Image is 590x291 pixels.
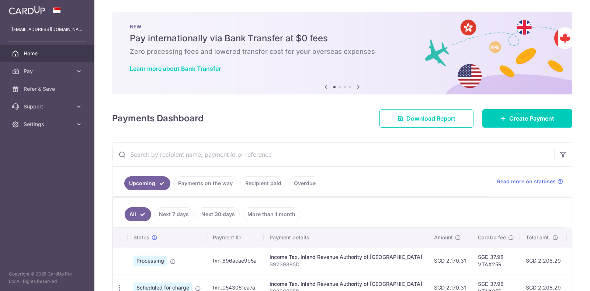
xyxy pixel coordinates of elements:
span: Amount [434,234,453,241]
div: Income Tax. Inland Revenue Authority of [GEOGRAPHIC_DATA] [270,253,422,261]
a: Create Payment [482,109,572,128]
span: Create Payment [509,114,554,123]
img: CardUp [9,6,45,15]
span: Home [24,50,72,57]
a: Learn more about Bank Transfer [130,65,221,72]
a: Recipient paid [240,176,286,190]
h5: Pay internationally via Bank Transfer at $0 fees [130,32,555,44]
span: Total amt. [526,234,550,241]
div: Income Tax. Inland Revenue Authority of [GEOGRAPHIC_DATA] [270,280,422,288]
span: Download Report [406,114,455,123]
a: Overdue [289,176,320,190]
p: NEW [130,24,555,30]
td: SGD 37.98 VTAX25R [472,247,520,274]
span: CardUp fee [478,234,506,241]
iframe: Opens a widget where you can find more information [543,269,583,287]
h6: Zero processing fees and lowered transfer cost for your overseas expenses [130,47,555,56]
img: Bank transfer banner [112,12,572,94]
span: Support [24,103,72,110]
a: Download Report [379,109,473,128]
td: txn_896acae9b5a [207,247,264,274]
p: S9239885D [270,261,422,268]
a: More than 1 month [243,207,300,221]
p: [EMAIL_ADDRESS][DOMAIN_NAME] [12,26,83,33]
a: Read more on statuses [497,178,563,185]
h4: Payments Dashboard [112,112,204,125]
span: Pay [24,67,72,75]
th: Payment details [264,228,428,247]
span: Settings [24,121,72,128]
a: All [125,207,151,221]
a: Upcoming [124,176,170,190]
a: Next 30 days [197,207,240,221]
span: Refer & Save [24,85,72,93]
td: SGD 2,170.31 [428,247,472,274]
span: Processing [133,256,167,266]
a: Next 7 days [154,207,194,221]
span: Read more on statuses [497,178,556,185]
input: Search by recipient name, payment id or reference [112,143,554,166]
a: Payments on the way [173,176,237,190]
span: Status [133,234,149,241]
td: SGD 2,208.29 [520,247,567,274]
th: Payment ID [207,228,264,247]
